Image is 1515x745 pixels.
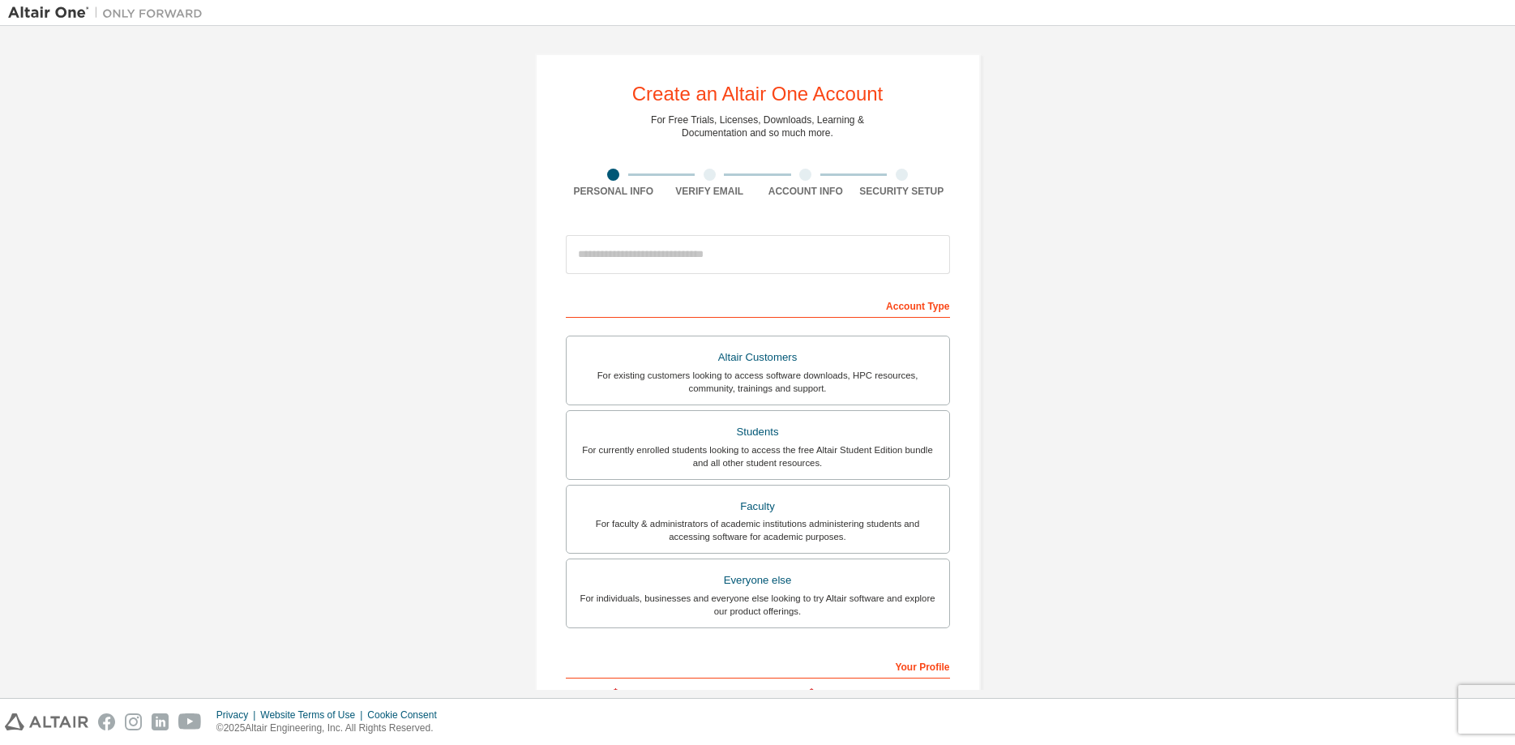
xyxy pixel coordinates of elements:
[5,713,88,730] img: altair_logo.svg
[576,592,939,618] div: For individuals, businesses and everyone else looking to try Altair software and explore our prod...
[576,346,939,369] div: Altair Customers
[566,292,950,318] div: Account Type
[566,687,753,700] label: First Name
[763,687,950,700] label: Last Name
[566,185,662,198] div: Personal Info
[576,369,939,395] div: For existing customers looking to access software downloads, HPC resources, community, trainings ...
[576,495,939,518] div: Faculty
[651,113,864,139] div: For Free Trials, Licenses, Downloads, Learning & Documentation and so much more.
[216,721,447,735] p: © 2025 Altair Engineering, Inc. All Rights Reserved.
[632,84,884,104] div: Create an Altair One Account
[178,713,202,730] img: youtube.svg
[576,443,939,469] div: For currently enrolled students looking to access the free Altair Student Edition bundle and all ...
[566,653,950,679] div: Your Profile
[125,713,142,730] img: instagram.svg
[260,709,367,721] div: Website Terms of Use
[367,709,446,721] div: Cookie Consent
[854,185,950,198] div: Security Setup
[758,185,854,198] div: Account Info
[576,517,939,543] div: For faculty & administrators of academic institutions administering students and accessing softwa...
[661,185,758,198] div: Verify Email
[98,713,115,730] img: facebook.svg
[8,5,211,21] img: Altair One
[576,569,939,592] div: Everyone else
[152,713,169,730] img: linkedin.svg
[576,421,939,443] div: Students
[216,709,260,721] div: Privacy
